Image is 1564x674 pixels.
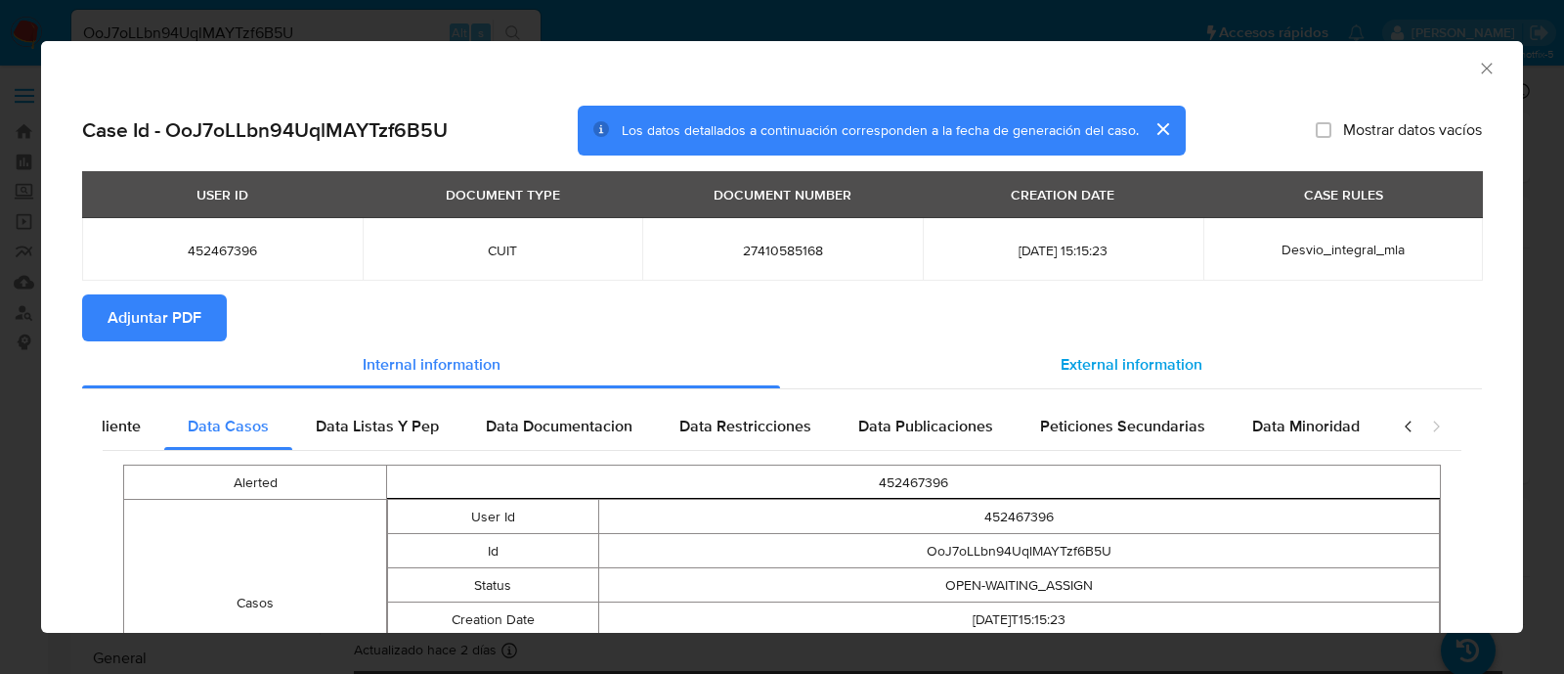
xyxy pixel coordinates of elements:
td: OPEN-WAITING_ASSIGN [598,568,1440,603]
div: DOCUMENT NUMBER [702,178,863,211]
div: Detailed info [82,341,1482,388]
span: Data Listas Y Pep [316,415,439,437]
span: External information [1061,353,1202,376]
td: 452467396 [598,500,1440,534]
span: Data Publicaciones [858,415,993,437]
span: Peticiones Secundarias [1040,415,1205,437]
span: Data Documentacion [486,415,632,437]
span: Internal information [363,353,500,376]
button: Cerrar ventana [1477,59,1495,76]
button: Adjuntar PDF [82,294,227,341]
td: Id [388,534,598,568]
div: USER ID [185,178,260,211]
span: CUIT [386,242,620,259]
div: DOCUMENT TYPE [434,178,572,211]
span: Data Minoridad [1252,415,1360,437]
span: Los datos detallados a continuación corresponden a la fecha de generación del caso. [622,120,1139,140]
span: Desvio_integral_mla [1282,240,1405,259]
td: 452467396 [387,466,1441,500]
td: OoJ7oLLbn94UqlMAYTzf6B5U [598,534,1440,568]
div: CASE RULES [1292,178,1395,211]
td: User Id [388,500,598,534]
td: Status [388,568,598,603]
td: [DATE]T15:15:23 [598,603,1440,637]
div: CREATION DATE [999,178,1126,211]
span: Data Restricciones [679,415,811,437]
span: 27410585168 [666,242,899,259]
input: Mostrar datos vacíos [1316,122,1331,138]
span: Data Casos [188,415,269,437]
td: Alerted [124,466,387,500]
div: closure-recommendation-modal [41,41,1523,633]
span: 452467396 [106,242,339,259]
span: Mostrar datos vacíos [1343,120,1482,140]
span: [DATE] 15:15:23 [946,242,1180,259]
span: Adjuntar PDF [108,296,201,339]
td: Creation Date [388,603,598,637]
h2: Case Id - OoJ7oLLbn94UqlMAYTzf6B5U [82,117,448,143]
button: cerrar [1139,106,1186,153]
